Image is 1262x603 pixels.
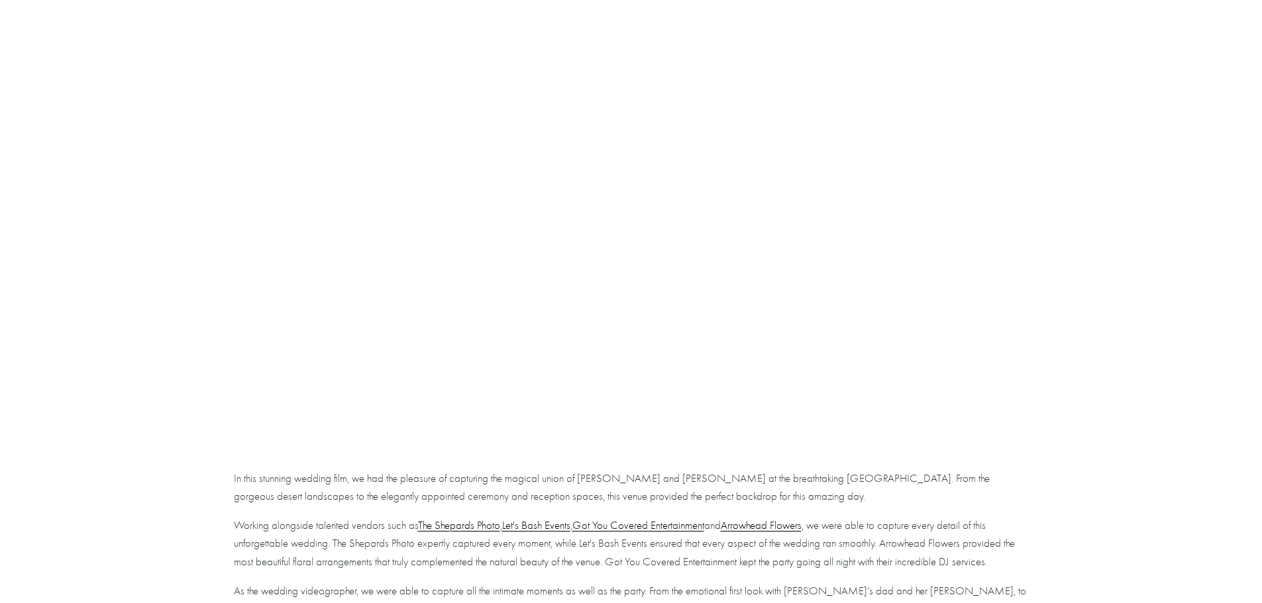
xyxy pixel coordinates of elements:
p: Working alongside talented vendors such as , , and , we were able to capture every detail of this... [234,516,1029,571]
a: Arrowhead Flowers [721,519,802,532]
a: The Shepards Photo [418,519,500,532]
a: Got You Covered Entertainment [572,519,704,532]
p: In this stunning wedding film, we had the pleasure of capturing the magical union of [PERSON_NAME... [234,469,1029,505]
a: Let's Bash Events [502,519,570,532]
